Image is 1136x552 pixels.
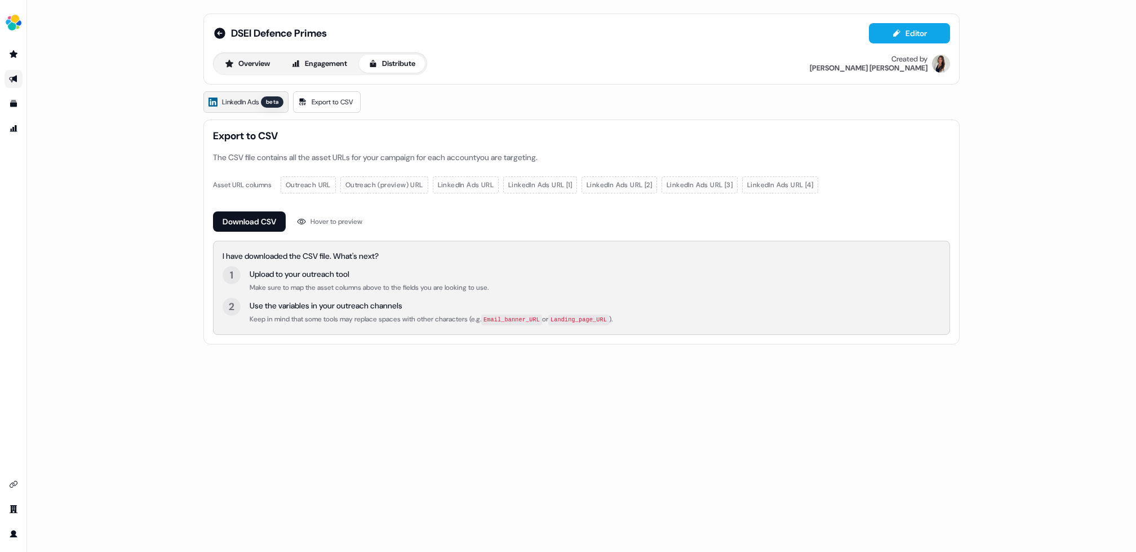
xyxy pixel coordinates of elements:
[261,96,283,108] div: beta
[215,55,279,73] button: Overview
[250,300,613,311] div: Use the variables in your outreach channels
[312,96,353,108] span: Export to CSV
[250,268,489,280] div: Upload to your outreach tool
[5,475,23,493] a: Go to integrations
[5,45,23,63] a: Go to prospects
[286,179,331,191] span: Outreach URL
[229,300,234,313] div: 2
[213,211,286,232] button: Download CSV
[810,64,928,73] div: [PERSON_NAME] [PERSON_NAME]
[667,179,733,191] span: LinkedIn Ads URL [3]
[213,179,272,191] div: Asset URL columns
[345,179,423,191] span: Outreach (preview) URL
[293,91,361,113] a: Export to CSV
[932,55,950,73] img: Kelly
[282,55,357,73] button: Engagement
[222,96,259,108] span: LinkedIn Ads
[548,315,609,325] code: Landing_page_URL
[213,152,950,163] div: The CSV file contains all the asset URLs for your campaign for each account you are targeting.
[250,313,613,325] div: Keep in mind that some tools may replace spaces with other characters (e.g. or ).
[310,216,362,227] div: Hover to preview
[5,120,23,138] a: Go to attribution
[438,179,494,191] span: LinkedIn Ads URL
[5,95,23,113] a: Go to templates
[869,23,950,43] button: Editor
[5,70,23,88] a: Go to outbound experience
[508,179,572,191] span: LinkedIn Ads URL [1]
[213,129,950,143] span: Export to CSV
[230,268,233,282] div: 1
[203,91,289,113] a: LinkedIn Adsbeta
[223,250,940,262] div: I have downloaded the CSV file. What's next?
[747,179,813,191] span: LinkedIn Ads URL [4]
[231,27,327,40] span: DSEI Defence Primes
[250,282,489,293] div: Make sure to map the asset columns above to the fields you are looking to use.
[5,500,23,518] a: Go to team
[5,525,23,543] a: Go to profile
[481,315,542,325] code: Email_banner_URL
[359,55,425,73] button: Distribute
[587,179,652,191] span: LinkedIn Ads URL [2]
[869,29,950,41] a: Editor
[891,55,928,64] div: Created by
